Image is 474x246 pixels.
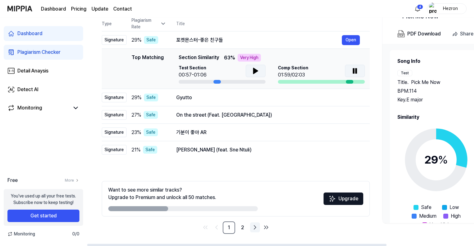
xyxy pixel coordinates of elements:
[179,71,207,79] div: 00:57-01:06
[438,153,448,166] span: %
[419,212,436,220] span: Medium
[176,111,360,119] div: On the street (Feat. [GEOGRAPHIC_DATA])
[176,36,342,44] div: 포켓몬스터-좋은 친구들
[102,16,127,31] th: Type
[407,30,441,38] div: PDF Download
[396,28,442,40] button: PDF Download
[72,231,79,237] span: 0 / 0
[144,128,158,136] div: Safe
[4,45,83,60] a: Plagiarism Checker
[7,177,18,184] span: Free
[132,146,141,154] span: 21 %
[427,3,467,14] button: profileHezron
[278,71,308,79] div: 01:59/02:03
[176,94,360,101] div: Gyutto
[132,111,141,119] span: 27 %
[223,221,235,234] a: 1
[421,204,432,211] span: Safe
[4,63,83,78] a: Detail Anaysis
[278,65,308,71] span: Comp Section
[324,193,363,205] button: Upgrade
[451,212,461,220] span: High
[176,16,370,31] th: Title
[132,94,141,101] span: 29 %
[411,79,440,86] span: Pick Me Now
[397,30,405,38] img: PDF Download
[4,26,83,41] a: Dashboard
[250,222,260,232] a: Go to next page
[102,145,127,155] div: Signature
[7,210,79,222] button: Get started
[4,82,83,97] a: Detect AI
[438,5,463,12] div: Hezron
[41,5,66,13] a: Dashboard
[176,129,360,136] div: 기분이 좋아 AR
[17,30,42,37] div: Dashboard
[7,231,35,237] span: Monitoring
[417,4,423,9] div: 4
[102,110,127,120] div: Signature
[179,65,207,71] span: Test Section
[342,35,360,45] button: Open
[414,5,421,12] img: 알림
[102,93,127,102] div: Signature
[102,128,127,137] div: Signature
[65,178,79,183] a: More
[143,146,157,154] div: Safe
[261,222,271,232] a: Go to last page
[17,104,42,112] div: Monitoring
[236,221,249,234] a: 2
[460,30,473,38] div: Share
[132,54,164,84] div: Top Matching
[17,86,38,93] div: Detect AI
[397,79,409,86] span: Title .
[397,70,412,76] div: Test
[224,54,235,62] span: 63 %
[144,111,158,119] div: Safe
[132,36,141,44] span: 29 %
[92,5,108,13] a: Update
[102,35,127,45] div: Signature
[430,221,450,229] span: Very High
[429,2,436,15] img: profile
[17,49,60,56] div: Plagiarism Checker
[7,104,69,112] a: Monitoring
[108,186,216,201] div: Want to see more similar tracks? Upgrade to Premium and unlock all 50 matches.
[113,5,132,13] a: Contact
[176,146,360,154] div: [PERSON_NAME] (feat. Sne Ntuli)
[102,221,370,234] nav: pagination
[212,222,221,232] a: Go to previous page
[200,222,210,232] a: Go to first page
[17,67,48,75] div: Detail Anaysis
[324,198,363,204] a: SparklesUpgrade
[11,193,76,206] div: You’ve used up all your free tests. Subscribe now to keep testing!
[132,17,166,30] div: Plagiarism Rate
[424,151,448,168] div: 29
[144,94,158,101] div: Safe
[71,5,87,13] a: Pricing
[144,36,158,44] div: Safe
[413,4,423,14] button: 알림4
[449,204,459,211] span: Low
[179,54,219,62] span: Section Similarity
[329,195,336,202] img: Sparkles
[132,129,141,136] span: 23 %
[238,54,261,62] div: Very High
